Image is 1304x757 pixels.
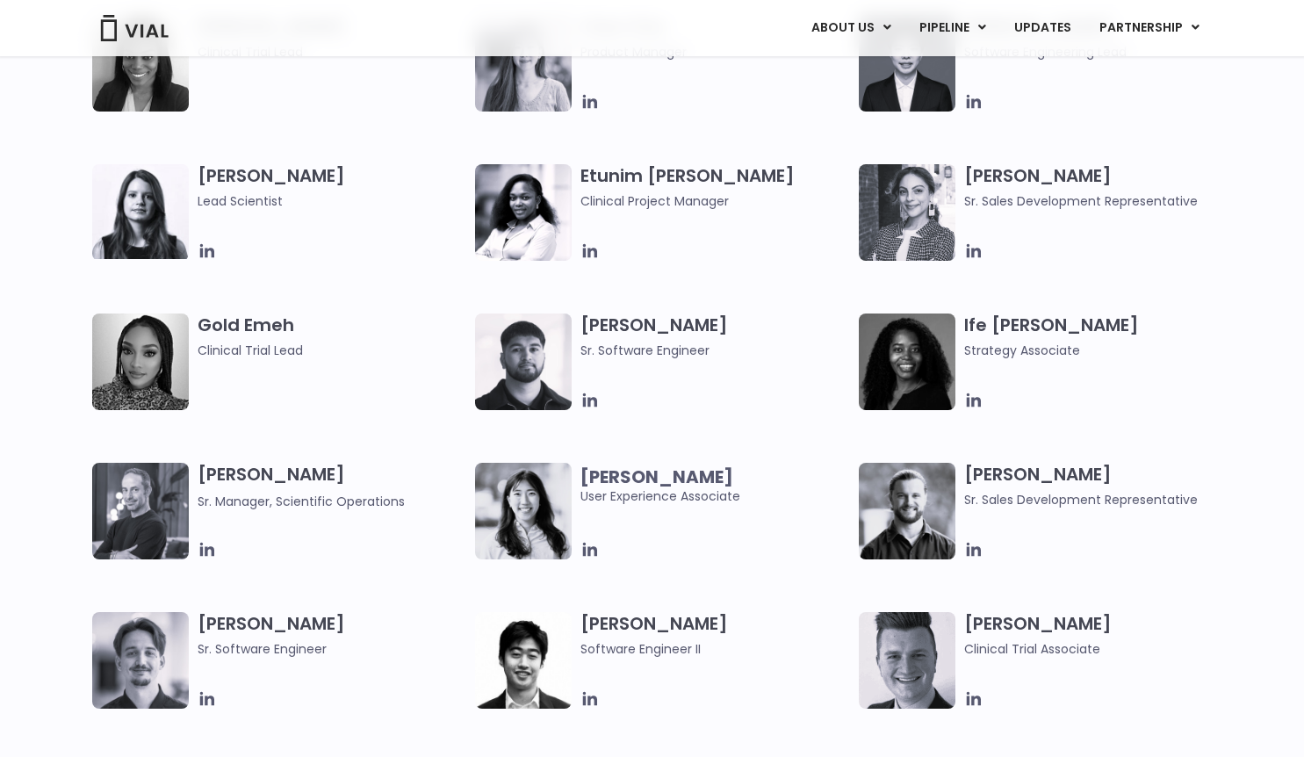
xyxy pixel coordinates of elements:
a: UPDATES [1000,13,1084,43]
span: Strategy Associate [964,341,1234,360]
span: Sr. Software Engineer [580,341,850,360]
span: Sr. Sales Development Representative [964,191,1234,211]
span: Sr. Sales Development Representative [964,490,1234,509]
h3: [PERSON_NAME] [580,314,850,360]
a: PARTNERSHIPMenu Toggle [1085,13,1214,43]
h3: [PERSON_NAME] [198,164,467,211]
span: Sr. Manager, Scientific Operations [198,493,405,510]
img: A black and white photo of a woman smiling. [92,15,189,112]
img: Headshot of smiling woman named Elia [92,164,189,259]
img: Jason Zhang [475,612,572,709]
img: Fran [92,612,189,709]
span: Clinical Trial Associate [964,639,1234,659]
span: Clinical Trial Lead [198,341,467,360]
h3: [PERSON_NAME] [964,463,1234,509]
h3: Gold Emeh [198,314,467,360]
h3: [PERSON_NAME] [580,612,850,659]
img: Image of smiling man named Hugo [859,463,955,559]
a: PIPELINEMenu Toggle [905,13,999,43]
img: Headshot of smiling man named Jared [92,463,189,559]
h3: [PERSON_NAME] [198,463,467,511]
span: Lead Scientist [198,191,467,211]
img: Ife Desamours [859,314,955,410]
img: Headshot of smiling of man named Gurman [475,314,572,410]
span: Sr. Software Engineer [198,639,467,659]
h3: [PERSON_NAME] [964,612,1234,659]
img: Vial Logo [99,15,169,41]
img: Cloe [475,15,572,112]
span: Clinical Project Manager [580,191,850,211]
img: Image of smiling woman named Etunim [475,164,572,261]
h3: [PERSON_NAME] [198,612,467,659]
h3: Etunim [PERSON_NAME] [580,164,850,211]
a: ABOUT USMenu Toggle [797,13,904,43]
h3: Ife [PERSON_NAME] [964,314,1234,360]
h3: [PERSON_NAME] [964,164,1234,211]
img: Headshot of smiling man named Collin [859,612,955,709]
b: [PERSON_NAME] [580,465,733,489]
span: User Experience Associate [580,467,850,506]
span: Software Engineer II [580,639,850,659]
img: Smiling woman named Gabriella [859,164,955,261]
img: A woman wearing a leopard print shirt in a black and white photo. [92,314,189,410]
